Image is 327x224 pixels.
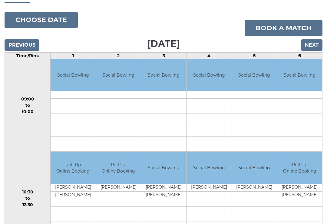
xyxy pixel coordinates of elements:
[96,152,141,184] td: Roll Up Online Booking
[232,52,277,59] td: 5
[232,59,277,91] td: Social Bowling
[51,59,96,91] td: Social Bowling
[96,59,141,91] td: Social Bowling
[232,152,277,184] td: Social Bowling
[187,52,232,59] td: 4
[277,152,322,184] td: Roll Up Online Booking
[5,39,39,51] input: Previous
[5,59,51,152] td: 09:00 to 10:00
[51,184,96,191] td: [PERSON_NAME]
[277,191,322,199] td: [PERSON_NAME]
[141,191,186,199] td: [PERSON_NAME]
[5,52,51,59] td: Time/Rink
[96,52,141,59] td: 2
[141,152,186,184] td: Social Bowling
[187,59,232,91] td: Social Bowling
[141,184,186,191] td: [PERSON_NAME]
[245,20,322,36] a: Book a match
[51,191,96,199] td: [PERSON_NAME]
[51,52,96,59] td: 1
[301,39,322,51] input: Next
[277,184,322,191] td: [PERSON_NAME]
[187,152,232,184] td: Social Bowling
[5,12,78,28] button: Choose date
[277,52,322,59] td: 6
[277,59,322,91] td: Social Bowling
[187,184,232,191] td: [PERSON_NAME]
[141,59,186,91] td: Social Bowling
[51,152,96,184] td: Roll Up Online Booking
[141,52,187,59] td: 3
[232,184,277,191] td: [PERSON_NAME]
[96,184,141,191] td: [PERSON_NAME]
